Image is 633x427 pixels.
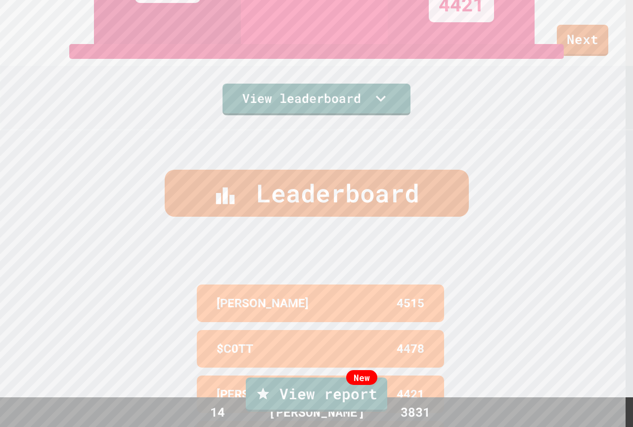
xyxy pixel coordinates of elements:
a: View report [246,378,387,412]
div: Leaderboard [165,170,469,217]
a: View leaderboard [223,84,410,115]
div: New [346,370,377,385]
p: 4478 [397,340,424,358]
p: 4515 [397,294,424,312]
p: [PERSON_NAME] [217,294,309,312]
a: Next [557,25,608,56]
p: $C0TT [217,340,253,358]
